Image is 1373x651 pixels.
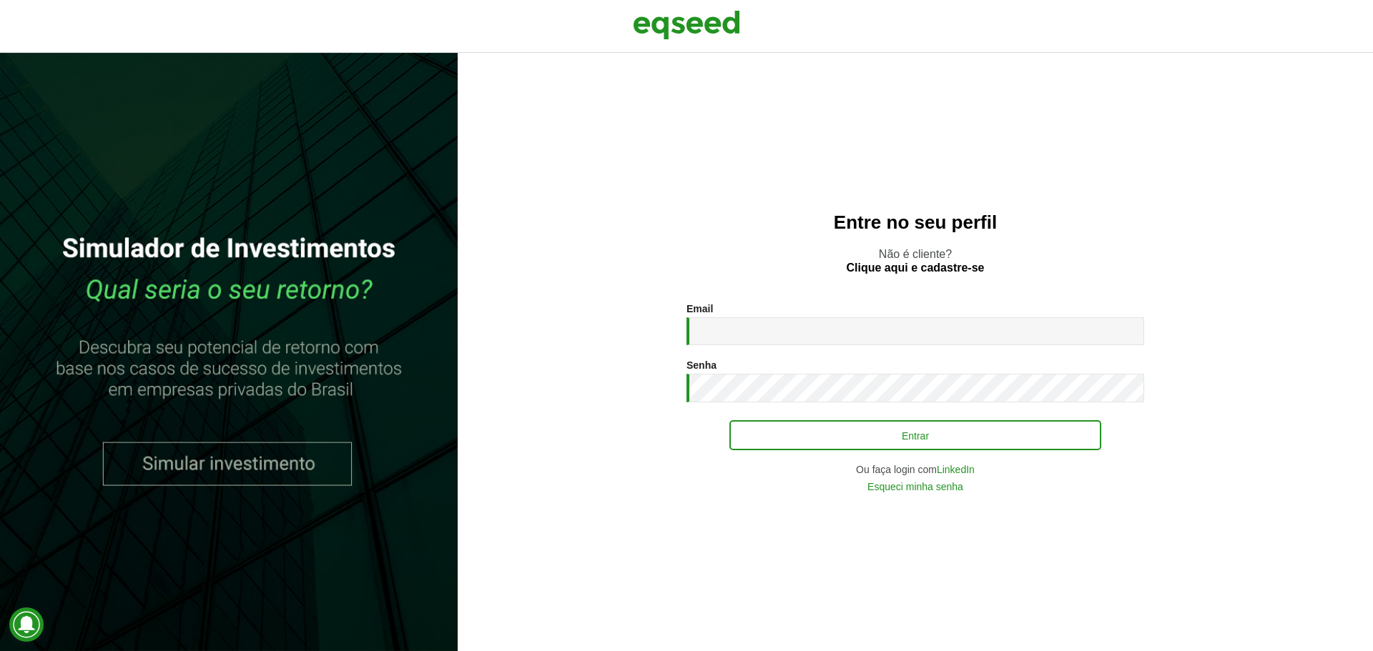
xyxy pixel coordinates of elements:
a: LinkedIn [937,464,975,474]
img: EqSeed Logo [633,7,740,43]
p: Não é cliente? [486,247,1344,274]
a: Esqueci minha senha [867,482,963,492]
button: Entrar [729,420,1101,450]
label: Email [686,304,713,314]
label: Senha [686,360,717,370]
h2: Entre no seu perfil [486,212,1344,233]
div: Ou faça login com [686,464,1144,474]
a: Clique aqui e cadastre-se [847,262,985,274]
